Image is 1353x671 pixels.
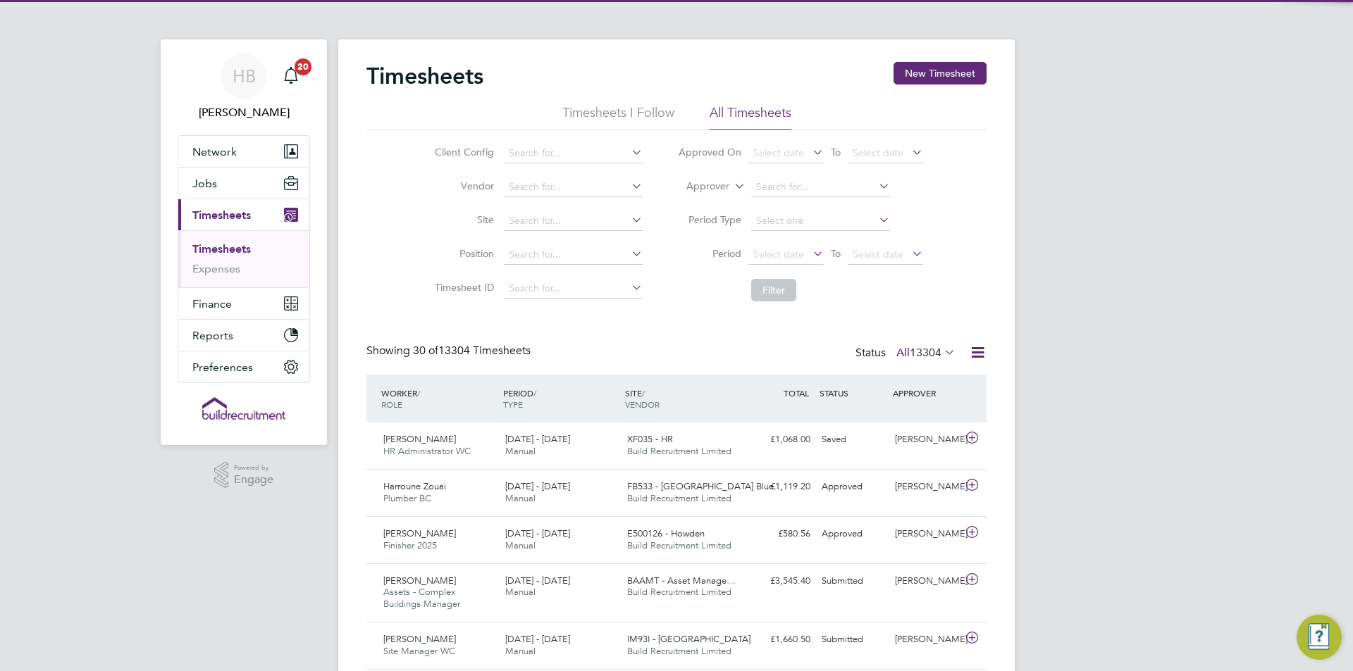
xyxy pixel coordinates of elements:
input: Search for... [504,279,643,299]
span: / [533,387,536,399]
span: E500126 - Howden [627,527,705,539]
div: Approved [816,475,889,498]
div: Timesheets [178,230,309,287]
label: Timesheet ID [431,281,494,294]
h2: Timesheets [366,62,483,90]
span: [PERSON_NAME] [383,633,456,645]
span: BAAMT - Asset Manage… [627,575,736,587]
span: Timesheets [192,208,251,222]
button: Jobs [178,168,309,199]
div: STATUS [816,380,889,406]
label: Approver [666,180,729,194]
div: [PERSON_NAME] [889,628,963,651]
span: HR Administrator WC [383,445,471,457]
button: Finance [178,288,309,319]
label: Site [431,213,494,226]
div: [PERSON_NAME] [889,570,963,593]
span: Manual [505,586,536,598]
span: FB533 - [GEOGRAPHIC_DATA] Blue… [627,480,783,492]
span: Finisher 2025 [383,539,437,551]
div: Saved [816,428,889,451]
span: [DATE] - [DATE] [505,575,570,587]
span: [DATE] - [DATE] [505,633,570,645]
span: [PERSON_NAME] [383,527,456,539]
a: Expenses [192,262,240,275]
span: Select date [853,248,903,261]
span: [DATE] - [DATE] [505,433,570,445]
div: SITE [622,380,743,417]
span: Assets - Complex Buildings Manager [383,586,460,610]
span: To [827,143,845,161]
div: £1,660.50 [743,628,816,651]
span: [PERSON_NAME] [383,575,456,587]
span: Build Recruitment Limited [627,645,731,657]
div: Status [855,344,958,363]
div: Submitted [816,570,889,593]
input: Search for... [504,245,643,265]
span: Engage [234,474,273,486]
span: TYPE [503,399,523,410]
div: [PERSON_NAME] [889,428,963,451]
label: Position [431,247,494,260]
span: Select date [753,248,804,261]
div: [PERSON_NAME] [889,522,963,546]
span: TOTAL [784,387,809,399]
a: Powered byEngage [214,462,274,489]
span: Manual [505,645,536,657]
img: buildrec-logo-retina.png [202,397,285,420]
span: Build Recruitment Limited [627,539,731,551]
span: IM93I - [GEOGRAPHIC_DATA] [627,633,750,645]
label: Client Config [431,146,494,158]
span: [PERSON_NAME] [383,433,456,445]
span: ROLE [381,399,402,410]
span: Preferences [192,360,253,374]
button: New Timesheet [894,62,987,84]
input: Search for... [504,211,643,231]
a: HB[PERSON_NAME] [178,54,310,121]
label: All [896,346,956,360]
span: Network [192,145,237,158]
div: £580.56 [743,522,816,546]
div: £1,068.00 [743,428,816,451]
div: £1,119.20 [743,475,816,498]
span: Jobs [192,177,217,190]
input: Search for... [504,177,643,197]
span: XF035 - HR [627,433,673,445]
label: Vendor [431,180,494,192]
label: Approved On [678,146,741,158]
span: [DATE] - [DATE] [505,527,570,539]
div: WORKER [378,380,500,417]
span: [DATE] - [DATE] [505,480,570,492]
label: Period Type [678,213,741,226]
span: Select date [853,146,903,159]
span: 30 of [413,344,438,358]
span: / [417,387,420,399]
input: Search for... [504,144,643,163]
input: Select one [751,211,890,231]
span: 13304 Timesheets [413,344,531,358]
button: Preferences [178,351,309,382]
div: Approved [816,522,889,546]
span: Manual [505,492,536,504]
span: / [642,387,645,399]
span: Reports [192,329,233,342]
button: Engage Resource Center [1297,615,1342,660]
div: [PERSON_NAME] [889,475,963,498]
span: To [827,244,845,263]
div: APPROVER [889,380,963,406]
button: Network [178,136,309,167]
button: Filter [751,279,796,301]
span: VENDOR [625,399,660,410]
span: Finance [192,297,232,311]
a: Go to home page [178,397,310,420]
div: PERIOD [500,380,622,417]
span: Select date [753,146,804,159]
nav: Main navigation [161,39,327,445]
div: £3,545.40 [743,570,816,593]
span: Manual [505,539,536,551]
span: Build Recruitment Limited [627,492,731,504]
span: 20 [295,58,311,75]
span: Harroune Zouai [383,480,446,492]
span: Manual [505,445,536,457]
span: Powered by [234,462,273,474]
